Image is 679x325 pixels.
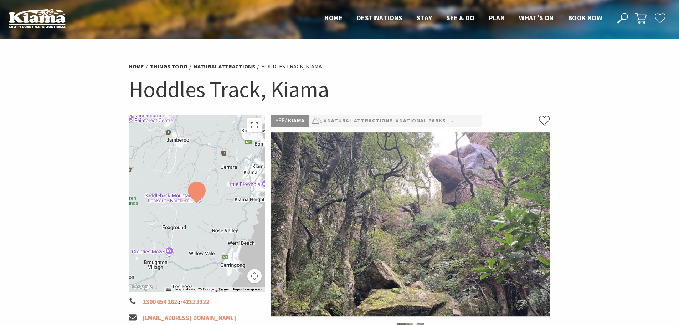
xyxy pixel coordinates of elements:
p: Kiama [271,115,309,127]
li: Hoddles Track, Kiama [261,62,322,71]
a: #Nature Walks [448,116,494,125]
span: Plan [489,14,505,22]
a: #National Parks [396,116,446,125]
img: Kiama Logo [9,9,66,28]
a: 1300 654 262 [143,298,177,306]
a: Open this area in Google Maps (opens a new window) [130,283,154,292]
span: Book now [568,14,602,22]
a: Report a map error [233,287,263,291]
span: Map data ©2025 Google [175,287,214,291]
a: Home [129,63,144,70]
span: Home [324,14,343,22]
span: What’s On [519,14,554,22]
a: Terms (opens in new tab) [218,287,229,291]
button: Map camera controls [247,269,262,283]
span: Destinations [357,14,402,22]
button: Toggle fullscreen view [247,118,262,132]
img: Hoddles Track Kiama [271,132,550,316]
span: Stay [417,14,432,22]
li: or [129,297,266,307]
span: See & Do [446,14,474,22]
a: Natural Attractions [194,63,255,70]
a: 4232 3322 [182,298,209,306]
a: #Natural Attractions [324,116,393,125]
button: Keyboard shortcuts [166,287,171,292]
a: Things To Do [150,63,187,70]
h1: Hoddles Track, Kiama [129,75,551,104]
span: Area [276,117,288,124]
nav: Main Menu [317,12,609,24]
img: Google [130,283,154,292]
a: [EMAIL_ADDRESS][DOMAIN_NAME] [143,314,236,322]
